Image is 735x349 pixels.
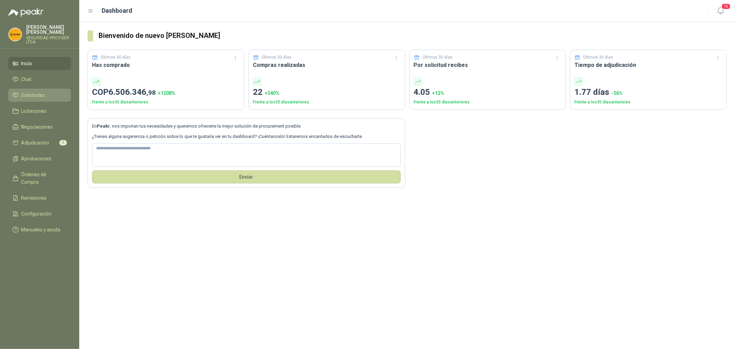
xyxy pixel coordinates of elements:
p: Frente a los 30 días anteriores [92,99,240,106]
p: 4.05 [414,86,562,99]
a: Negociaciones [8,120,71,133]
button: 15 [714,5,727,17]
a: Adjudicación1 [8,136,71,149]
p: Frente a los 30 días anteriores [414,99,562,106]
p: 22 [253,86,401,99]
p: 1.77 días [574,86,722,99]
a: Solicitudes [8,89,71,102]
span: Manuales y ayuda [21,226,61,233]
a: Inicio [8,57,71,70]
a: Chat [8,73,71,86]
a: Licitaciones [8,104,71,118]
h3: Tiempo de adjudicación [574,61,722,69]
span: Remisiones [21,194,47,202]
p: Últimos 30 días [262,54,292,61]
span: Chat [21,76,32,83]
a: Manuales y ayuda [8,223,71,236]
span: 15 [721,3,731,10]
a: Aprobaciones [8,152,71,165]
img: Company Logo [9,28,22,41]
a: Remisiones [8,191,71,205]
p: COP [92,86,240,99]
span: Configuración [21,210,52,218]
h3: Compras realizadas [253,61,401,69]
img: Logo peakr [8,8,43,17]
span: + 340 % [265,90,279,96]
span: Licitaciones [21,107,47,115]
p: Últimos 30 días [101,54,131,61]
span: 1 [59,140,67,146]
span: -36 % [611,90,623,96]
p: Frente a los 30 días anteriores [253,99,401,106]
h1: Dashboard [102,6,133,16]
span: + 12 % [432,90,445,96]
h3: Por solicitud recibes [414,61,562,69]
a: Órdenes de Compra [8,168,71,189]
span: + 1208 % [158,90,175,96]
h3: Has comprado [92,61,240,69]
b: Peakr [97,123,110,129]
span: Adjudicación [21,139,49,147]
span: Inicio [21,60,32,67]
span: Solicitudes [21,91,45,99]
p: En , nos importan tus necesidades y queremos ofrecerte la mejor solución de procurement posible. [92,123,401,130]
span: Órdenes de Compra [21,171,64,186]
p: SEGURIDAD PROVISER LTDA [26,36,71,44]
button: Envíar [92,170,401,183]
span: Aprobaciones [21,155,52,162]
p: [PERSON_NAME] [PERSON_NAME] [26,25,71,34]
span: Negociaciones [21,123,53,131]
p: ¿Tienes alguna sugerencia o petición sobre lo que te gustaría ver en tu dashboard? ¡Cuéntanoslo! ... [92,133,401,140]
a: Configuración [8,207,71,220]
span: ,98 [146,89,156,97]
span: 6.506.346 [109,87,156,97]
p: Últimos 30 días [583,54,613,61]
h3: Bienvenido de nuevo [PERSON_NAME] [99,30,727,41]
p: Últimos 30 días [422,54,452,61]
p: Frente a los 30 días anteriores [574,99,722,106]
